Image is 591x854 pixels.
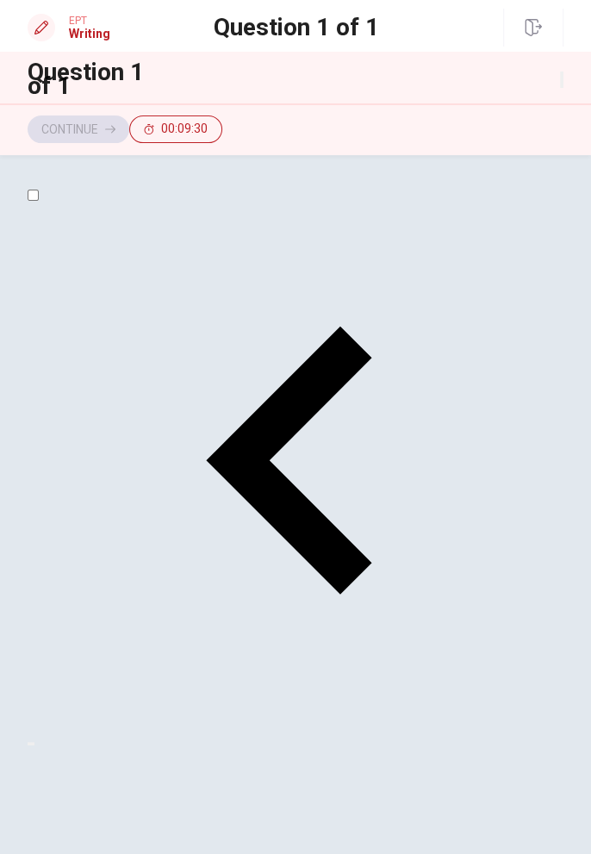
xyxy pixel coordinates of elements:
[161,122,208,136] span: 00:09:30
[69,27,110,41] h1: Writing
[129,115,222,143] button: 00:09:30
[214,21,379,34] h1: Question 1 of 1
[28,65,151,93] h1: Question 1 of 1
[28,742,563,745] div: Choose test type tabs
[69,15,110,27] span: EPT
